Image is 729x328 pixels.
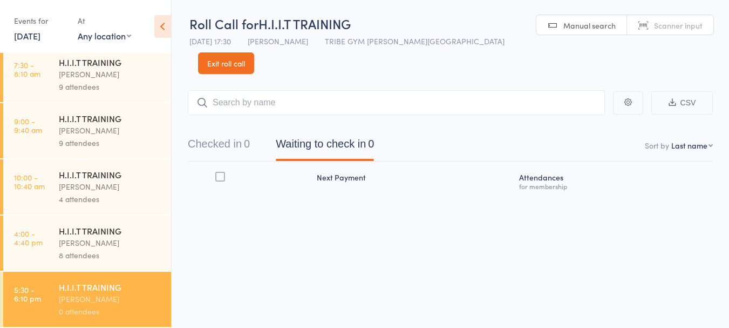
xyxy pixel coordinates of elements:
[244,138,250,150] div: 0
[3,47,171,102] a: 7:30 -8:10 amH.I.I.T TRAINING[PERSON_NAME]9 attendees
[14,12,67,30] div: Events for
[14,285,41,303] time: 5:30 - 6:10 pm
[59,225,162,237] div: H.I.I.T TRAINING
[368,138,374,150] div: 0
[59,112,162,124] div: H.I.I.T TRAINING
[78,30,131,42] div: Any location
[59,293,162,305] div: [PERSON_NAME]
[59,56,162,68] div: H.I.I.T TRAINING
[59,180,162,193] div: [PERSON_NAME]
[188,90,605,115] input: Search by name
[3,159,171,215] a: 10:00 -10:40 amH.I.I.T TRAINING[PERSON_NAME]4 attendees
[671,140,707,151] div: Last name
[14,30,40,42] a: [DATE]
[3,216,171,271] a: 4:00 -4:40 pmH.I.I.T TRAINING[PERSON_NAME]8 attendees
[59,137,162,149] div: 9 attendees
[515,166,713,195] div: Atten­dances
[189,15,258,32] span: Roll Call for
[248,36,308,46] span: [PERSON_NAME]
[14,229,43,246] time: 4:00 - 4:40 pm
[654,20,703,31] span: Scanner input
[519,183,709,190] div: for membership
[3,103,171,158] a: 9:00 -9:40 amH.I.I.T TRAINING[PERSON_NAME]9 attendees
[59,68,162,81] div: [PERSON_NAME]
[188,132,250,161] button: Checked in0
[14,61,40,78] time: 7:30 - 8:10 am
[276,132,374,161] button: Waiting to check in0
[189,36,231,46] span: [DATE] 17:30
[59,193,162,205] div: 4 attendees
[59,169,162,180] div: H.I.I.T TRAINING
[14,117,42,134] time: 9:00 - 9:40 am
[59,81,162,93] div: 9 attendees
[14,173,45,190] time: 10:00 - 10:40 am
[3,272,171,327] a: 5:30 -6:10 pmH.I.I.T TRAINING[PERSON_NAME]0 attendees
[325,36,505,46] span: TRIBE GYM [PERSON_NAME][GEOGRAPHIC_DATA]
[59,305,162,318] div: 0 attendees
[258,15,351,32] span: H.I.I.T TRAINING
[198,52,254,74] a: Exit roll call
[312,166,515,195] div: Next Payment
[563,20,616,31] span: Manual search
[59,237,162,249] div: [PERSON_NAME]
[59,281,162,293] div: H.I.I.T TRAINING
[78,12,131,30] div: At
[59,249,162,262] div: 8 attendees
[59,124,162,137] div: [PERSON_NAME]
[651,91,713,115] button: CSV
[645,140,669,151] label: Sort by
